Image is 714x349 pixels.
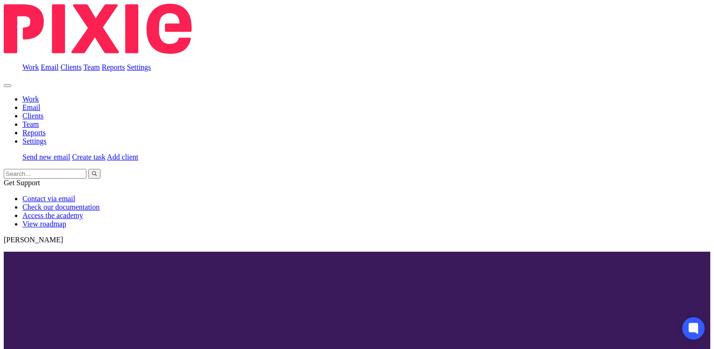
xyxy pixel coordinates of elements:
a: View roadmap [22,220,66,228]
a: Reports [22,129,46,137]
p: [PERSON_NAME] [4,236,710,244]
a: Work [22,95,39,103]
a: Email [41,63,58,71]
a: Settings [127,63,151,71]
a: Email [22,103,40,111]
a: Check our documentation [22,203,100,211]
a: Add client [107,153,138,161]
a: Clients [22,112,43,120]
a: Send new email [22,153,70,161]
a: Team [22,120,39,128]
a: Access the academy [22,211,83,219]
a: Clients [60,63,81,71]
input: Search [4,169,86,179]
a: Settings [22,137,47,145]
a: Team [83,63,100,71]
a: Contact via email [22,195,75,203]
span: Get Support [4,179,40,187]
img: Pixie [4,4,192,54]
a: Reports [102,63,125,71]
a: Work [22,63,39,71]
a: Create task [72,153,106,161]
button: Search [88,169,100,179]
